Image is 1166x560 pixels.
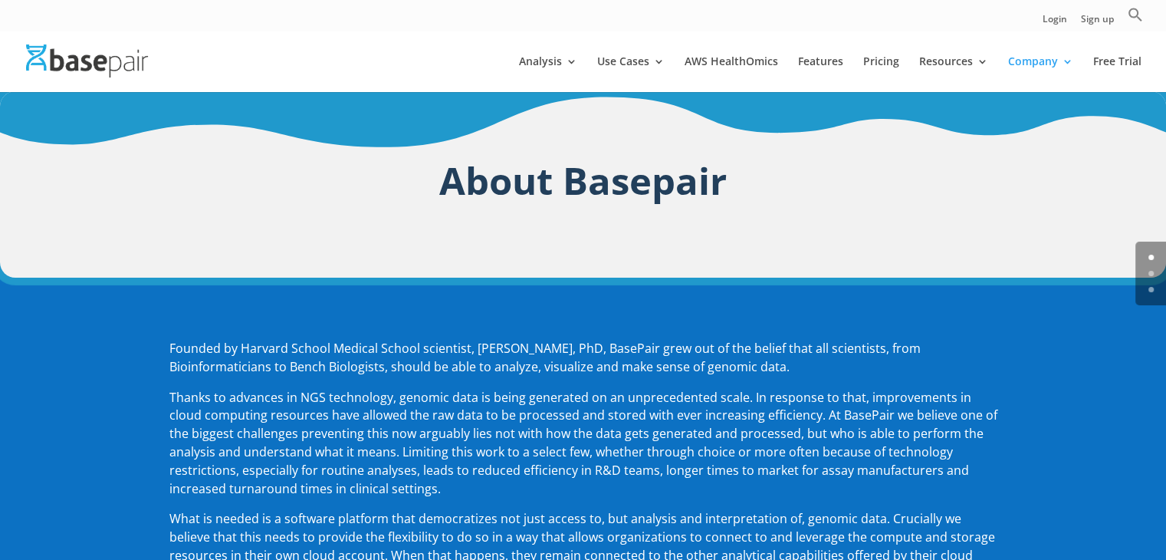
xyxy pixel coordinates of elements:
a: Company [1008,56,1073,92]
a: Search Icon Link [1128,7,1143,31]
a: Analysis [519,56,577,92]
h1: About Basepair [169,153,997,216]
a: AWS HealthOmics [685,56,778,92]
a: Resources [919,56,988,92]
p: Founded by Harvard School Medical School scientist, [PERSON_NAME], PhD, BasePair grew out of the ... [169,340,997,389]
a: Pricing [863,56,899,92]
img: Basepair [26,44,148,77]
a: 2 [1148,287,1154,292]
a: Sign up [1081,15,1114,31]
a: Use Cases [597,56,665,92]
a: Free Trial [1093,56,1141,92]
a: 1 [1148,271,1154,276]
span: Thanks to advances in NGS technology, genomic data is being generated on an unprecedented scale. ... [169,389,997,497]
svg: Search [1128,7,1143,22]
a: Login [1043,15,1067,31]
a: Features [798,56,843,92]
a: 0 [1148,255,1154,260]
